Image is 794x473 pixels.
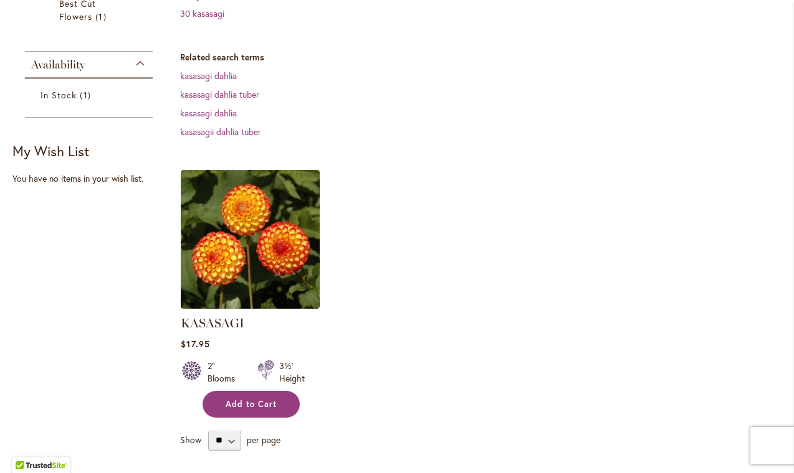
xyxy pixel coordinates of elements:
span: 1 [80,88,93,101]
span: 1 [95,10,109,23]
a: In Stock 1 [41,88,140,101]
iframe: Launch Accessibility Center [9,429,44,464]
a: kasasagi dahlia [180,70,237,82]
span: per page [247,433,280,445]
a: kasasagi dahlia [180,107,237,119]
span: In Stock [41,89,77,101]
button: Add to Cart [203,391,300,418]
span: $17.95 [181,338,209,350]
span: Availability [31,58,85,72]
dt: Related search terms [180,51,782,63]
strong: My Wish List [12,142,89,160]
a: 30 kasasagi [180,7,224,19]
div: 2" Blooms [208,360,242,385]
a: KASASAGI [181,299,320,311]
img: KASASAGI [181,170,320,309]
a: KASASAGI [181,316,244,330]
a: kasasagii dahlia tuber [180,126,261,138]
div: 3½' Height [279,360,305,385]
span: Show [180,433,201,445]
a: kasasagi dahlia tuber [180,88,259,100]
div: You have no items in your wish list. [12,172,173,185]
span: Add to Cart [226,399,277,410]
